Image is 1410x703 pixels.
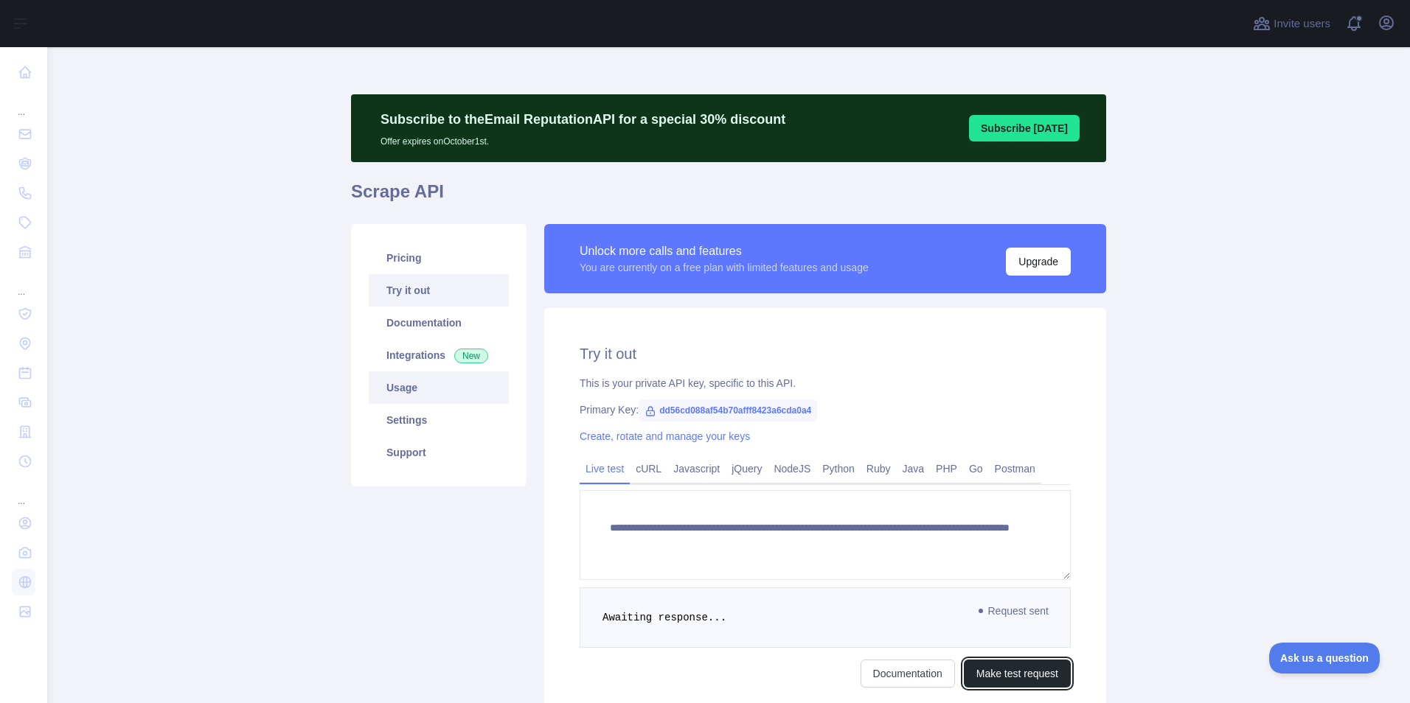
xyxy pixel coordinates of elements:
[639,399,817,422] span: dd56cd088af54b70afff8423a6cda0a4
[580,242,869,260] div: Unlock more calls and features
[369,274,509,307] a: Try it out
[1274,15,1330,32] span: Invite users
[768,457,816,480] a: NodeJS
[930,457,963,480] a: PHP
[381,109,785,130] p: Subscribe to the Email Reputation API for a special 30 % discount
[381,130,785,147] p: Offer expires on October 1st.
[12,478,35,507] div: ...
[989,457,1041,480] a: Postman
[351,180,1106,215] h1: Scrape API
[580,260,869,275] div: You are currently on a free plan with limited features and usage
[369,371,509,404] a: Usage
[969,115,1080,141] button: Subscribe [DATE]
[1250,12,1333,35] button: Invite users
[602,612,726,623] span: Awaiting response...
[369,404,509,436] a: Settings
[667,457,726,480] a: Javascript
[580,430,750,442] a: Create, rotate and manage your keys
[580,376,1071,391] div: This is your private API key, specific to this API.
[454,349,488,363] span: New
[369,242,509,274] a: Pricing
[964,660,1071,688] button: Make test request
[972,602,1057,620] span: Request sent
[369,307,509,339] a: Documentation
[1006,248,1071,276] button: Upgrade
[580,343,1071,364] h2: Try it out
[963,457,989,480] a: Go
[369,339,509,371] a: Integrations New
[816,457,861,480] a: Python
[897,457,931,480] a: Java
[726,457,768,480] a: jQuery
[12,268,35,298] div: ...
[861,660,955,688] a: Documentation
[580,402,1071,417] div: Primary Key:
[1269,643,1381,674] iframe: Toggle Customer Support
[12,88,35,118] div: ...
[630,457,667,480] a: cURL
[861,457,897,480] a: Ruby
[369,436,509,469] a: Support
[580,457,630,480] a: Live test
